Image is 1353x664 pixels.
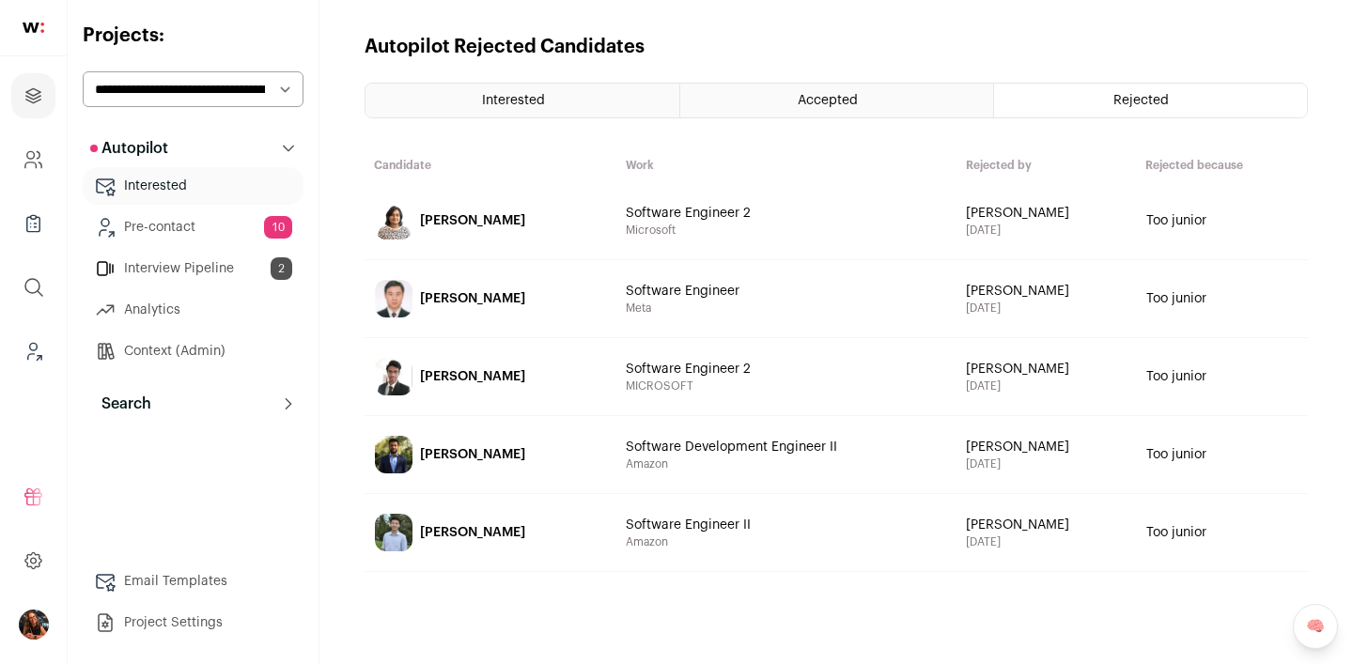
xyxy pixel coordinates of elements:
[420,211,525,230] div: [PERSON_NAME]
[966,516,1127,534] span: [PERSON_NAME]
[375,202,412,239] img: a7d9e49214afc02e1da068c3566234352abe3bd681153c8a3c2dcc2ed28fddb4.jpg
[83,167,303,205] a: Interested
[19,610,49,640] img: 13968079-medium_jpg
[375,514,412,551] img: 51cb9e7f36fbb7a5d61e261b00b522da85d651e538a658872cd28caa53f286ea.jpg
[956,148,1137,182] th: Rejected by
[626,438,851,456] span: Software Development Engineer II
[271,257,292,280] span: 2
[365,261,615,336] a: [PERSON_NAME]
[375,436,412,473] img: 3c23ec05da3068225d3e92f0777d5c055f59c10ff04952a2d02a1b242a303008.jpg
[365,417,615,492] a: [PERSON_NAME]
[626,204,851,223] span: Software Engineer 2
[626,301,946,316] span: Meta
[365,34,645,60] h1: Autopilot Rejected Candidates
[11,201,55,246] a: Company Lists
[966,456,1127,471] span: [DATE]
[1136,148,1308,182] th: Rejected because
[83,23,303,49] h2: Projects:
[966,534,1127,549] span: [DATE]
[83,332,303,370] a: Context (Admin)
[680,84,993,117] a: Accepted
[1293,604,1338,649] a: 🧠
[626,378,946,394] span: MICROSOFT
[375,358,412,395] img: 75b551efd6ea0bce8b9b83746e36a8e7360f320ef94806472c07cb1817bb8340.jpg
[365,84,679,117] a: Interested
[1137,417,1307,492] a: Too junior
[83,604,303,641] a: Project Settings
[365,495,615,570] a: [PERSON_NAME]
[83,385,303,423] button: Search
[626,223,946,238] span: Microsoft
[420,367,525,386] div: [PERSON_NAME]
[11,73,55,118] a: Projects
[966,204,1127,223] span: [PERSON_NAME]
[420,289,525,308] div: [PERSON_NAME]
[1113,94,1169,107] span: Rejected
[19,610,49,640] button: Open dropdown
[966,378,1127,394] span: [DATE]
[83,291,303,329] a: Analytics
[1137,339,1307,414] a: Too junior
[365,183,615,258] a: [PERSON_NAME]
[375,280,412,317] img: 96f6512b0537380932af79abf1f8954c3742994532a7c67bac25c6974bb16df7.jpg
[966,282,1127,301] span: [PERSON_NAME]
[83,250,303,287] a: Interview Pipeline2
[626,282,851,301] span: Software Engineer
[420,445,525,464] div: [PERSON_NAME]
[365,339,615,414] a: [PERSON_NAME]
[1137,183,1307,258] a: Too junior
[83,208,303,246] a: Pre-contact10
[482,94,545,107] span: Interested
[11,137,55,182] a: Company and ATS Settings
[90,137,168,160] p: Autopilot
[23,23,44,33] img: wellfound-shorthand-0d5821cbd27db2630d0214b213865d53afaa358527fdda9d0ea32b1df1b89c2c.svg
[626,534,946,549] span: Amazon
[1137,261,1307,336] a: Too junior
[966,360,1127,378] span: [PERSON_NAME]
[966,438,1127,456] span: [PERSON_NAME]
[616,148,956,182] th: Work
[966,301,1127,316] span: [DATE]
[798,94,858,107] span: Accepted
[90,393,151,415] p: Search
[264,216,292,239] span: 10
[626,456,946,471] span: Amazon
[1137,495,1307,570] a: Too junior
[966,223,1127,238] span: [DATE]
[83,563,303,600] a: Email Templates
[420,523,525,542] div: [PERSON_NAME]
[365,148,616,182] th: Candidate
[626,516,851,534] span: Software Engineer II
[626,360,851,378] span: Software Engineer 2
[11,329,55,374] a: Leads (Backoffice)
[83,130,303,167] button: Autopilot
